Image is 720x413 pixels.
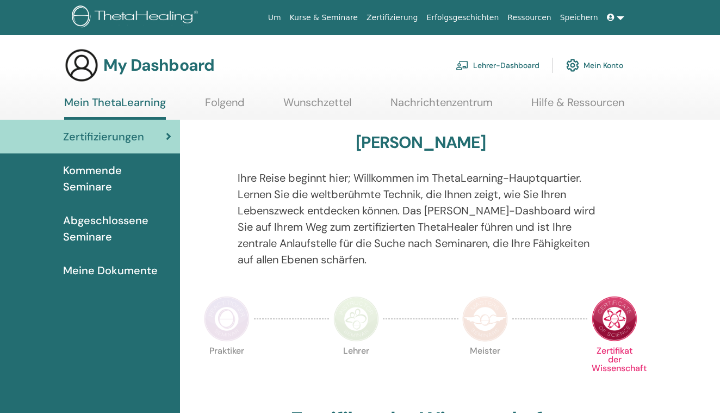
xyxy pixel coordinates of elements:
[63,212,171,245] span: Abgeschlossene Seminare
[72,5,202,30] img: logo.png
[566,53,623,77] a: Mein Konto
[356,133,486,152] h3: [PERSON_NAME]
[333,347,379,392] p: Lehrer
[204,347,250,392] p: Praktiker
[462,347,508,392] p: Meister
[390,96,493,117] a: Nachrichtenzentrum
[456,60,469,70] img: chalkboard-teacher.svg
[456,53,539,77] a: Lehrer-Dashboard
[264,8,285,28] a: Um
[63,128,144,145] span: Zertifizierungen
[103,56,214,75] h3: My Dashboard
[503,8,555,28] a: Ressourcen
[205,96,245,117] a: Folgend
[64,96,166,120] a: Mein ThetaLearning
[333,296,379,342] img: Instructor
[566,56,579,75] img: cog.svg
[592,347,637,392] p: Zertifikat der Wissenschaft
[462,296,508,342] img: Master
[63,262,158,279] span: Meine Dokumente
[531,96,624,117] a: Hilfe & Ressourcen
[238,170,603,268] p: Ihre Reise beginnt hier; Willkommen im ThetaLearning-Hauptquartier. Lernen Sie die weltberühmte T...
[592,296,637,342] img: Certificate of Science
[204,296,250,342] img: Practitioner
[556,8,603,28] a: Speichern
[63,162,171,195] span: Kommende Seminare
[285,8,362,28] a: Kurse & Seminare
[422,8,503,28] a: Erfolgsgeschichten
[283,96,351,117] a: Wunschzettel
[362,8,422,28] a: Zertifizierung
[64,48,99,83] img: generic-user-icon.jpg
